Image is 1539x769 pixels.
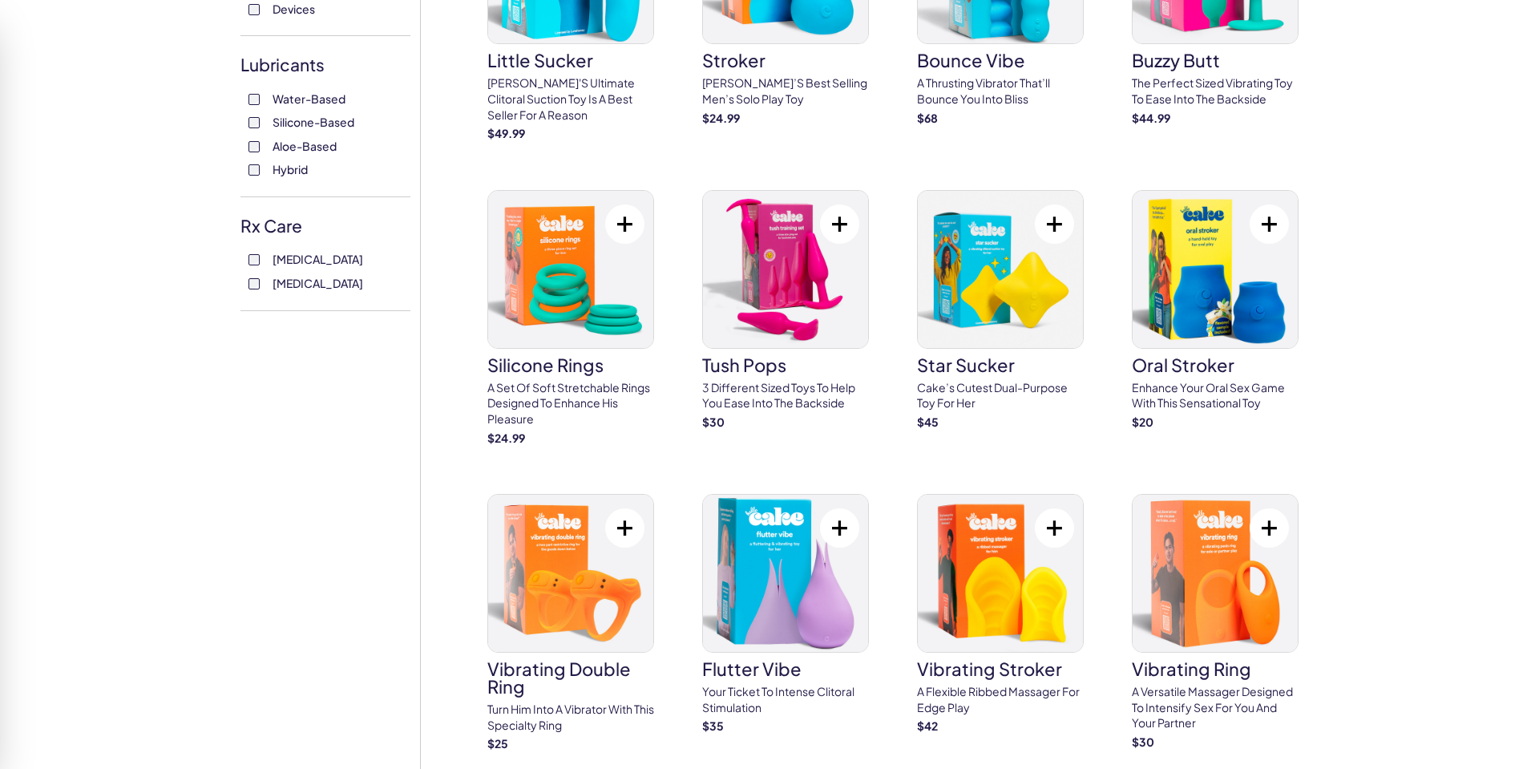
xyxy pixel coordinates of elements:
input: Devices [248,4,260,15]
h3: stroker [702,51,869,69]
a: vibrating double ringvibrating double ringTurn him into a vibrator with this specialty ring$25 [487,494,654,752]
a: tush popstush pops3 different sized toys to help you ease into the backside$30 [702,190,869,431]
p: A set of soft stretchable rings designed to enhance his pleasure [487,380,654,427]
img: vibrating stroker [918,495,1083,652]
h3: bounce vibe [917,51,1084,69]
h3: little sucker [487,51,654,69]
p: The perfect sized vibrating toy to ease into the backside [1132,75,1299,107]
img: star sucker [918,191,1083,348]
h3: vibrating ring [1132,660,1299,678]
span: Silicone-Based [273,111,354,132]
a: star suckerstar suckerCake’s cutest dual-purpose toy for her$45 [917,190,1084,431]
strong: $ 44.99 [1132,111,1170,125]
strong: $ 45 [917,415,939,429]
a: silicone ringssilicone ringsA set of soft stretchable rings designed to enhance his pleasure$24.99 [487,190,654,446]
a: vibrating strokervibrating strokerA flexible ribbed massager for Edge play$42 [917,494,1084,735]
strong: $ 25 [487,736,508,751]
p: A thrusting vibrator that’ll bounce you into bliss [917,75,1084,107]
p: A flexible ribbed massager for Edge play [917,684,1084,715]
h3: buzzy butt [1132,51,1299,69]
strong: $ 24.99 [487,431,525,445]
strong: $ 30 [702,415,725,429]
span: Aloe-Based [273,136,337,156]
h3: tush pops [702,356,869,374]
span: Hybrid [273,159,308,180]
h3: flutter vibe [702,660,869,678]
strong: $ 24.99 [702,111,740,125]
strong: $ 42 [917,718,938,733]
strong: $ 68 [917,111,938,125]
p: Enhance your oral sex game with this sensational toy [1132,380,1299,411]
input: [MEDICAL_DATA] [248,278,260,289]
h3: star sucker [917,356,1084,374]
p: 3 different sized toys to help you ease into the backside [702,380,869,411]
input: Hybrid [248,164,260,176]
input: [MEDICAL_DATA] [248,254,260,265]
p: Turn him into a vibrator with this specialty ring [487,702,654,733]
img: vibrating double ring [488,495,653,652]
strong: $ 20 [1132,415,1153,429]
img: tush pops [703,191,868,348]
strong: $ 35 [702,718,724,733]
h3: silicone rings [487,356,654,374]
p: A versatile massager designed to Intensify sex for you and your partner [1132,684,1299,731]
strong: $ 30 [1132,735,1154,749]
span: [MEDICAL_DATA] [273,249,363,269]
strong: $ 49.99 [487,126,525,140]
p: Your ticket to intense clitoral stimulation [702,684,869,715]
input: Water-Based [248,94,260,105]
img: vibrating ring [1133,495,1298,652]
a: vibrating ringvibrating ringA versatile massager designed to Intensify sex for you and your partn... [1132,494,1299,750]
p: [PERSON_NAME]’s best selling men’s solo play toy [702,75,869,107]
p: [PERSON_NAME]'s ultimate clitoral suction toy is a best seller for a reason [487,75,654,123]
p: Cake’s cutest dual-purpose toy for her [917,380,1084,411]
img: flutter vibe [703,495,868,652]
h3: vibrating double ring [487,660,654,695]
input: Silicone-Based [248,117,260,128]
h3: vibrating stroker [917,660,1084,678]
span: Water-Based [273,88,345,109]
a: oral strokeroral strokerEnhance your oral sex game with this sensational toy$20 [1132,190,1299,431]
input: Aloe-Based [248,141,260,152]
img: silicone rings [488,191,653,348]
img: oral stroker [1133,191,1298,348]
span: [MEDICAL_DATA] [273,273,363,293]
h3: oral stroker [1132,356,1299,374]
a: flutter vibeflutter vibeYour ticket to intense clitoral stimulation$35 [702,494,869,735]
